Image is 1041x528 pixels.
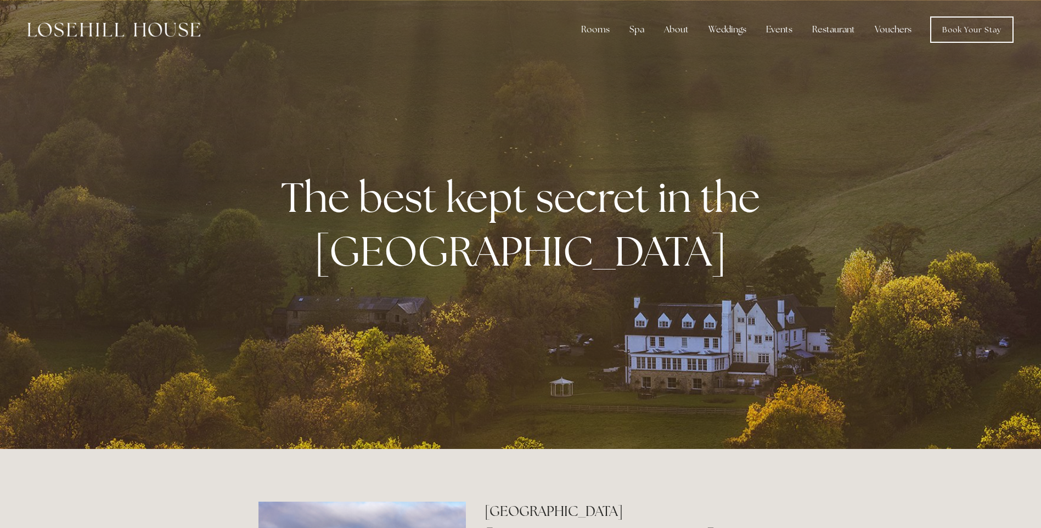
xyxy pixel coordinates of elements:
[572,19,618,41] div: Rooms
[27,23,200,37] img: Losehill House
[757,19,801,41] div: Events
[866,19,920,41] a: Vouchers
[930,16,1014,43] a: Book Your Stay
[621,19,653,41] div: Spa
[485,502,783,521] h2: [GEOGRAPHIC_DATA]
[803,19,864,41] div: Restaurant
[700,19,755,41] div: Weddings
[281,170,769,278] strong: The best kept secret in the [GEOGRAPHIC_DATA]
[655,19,697,41] div: About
